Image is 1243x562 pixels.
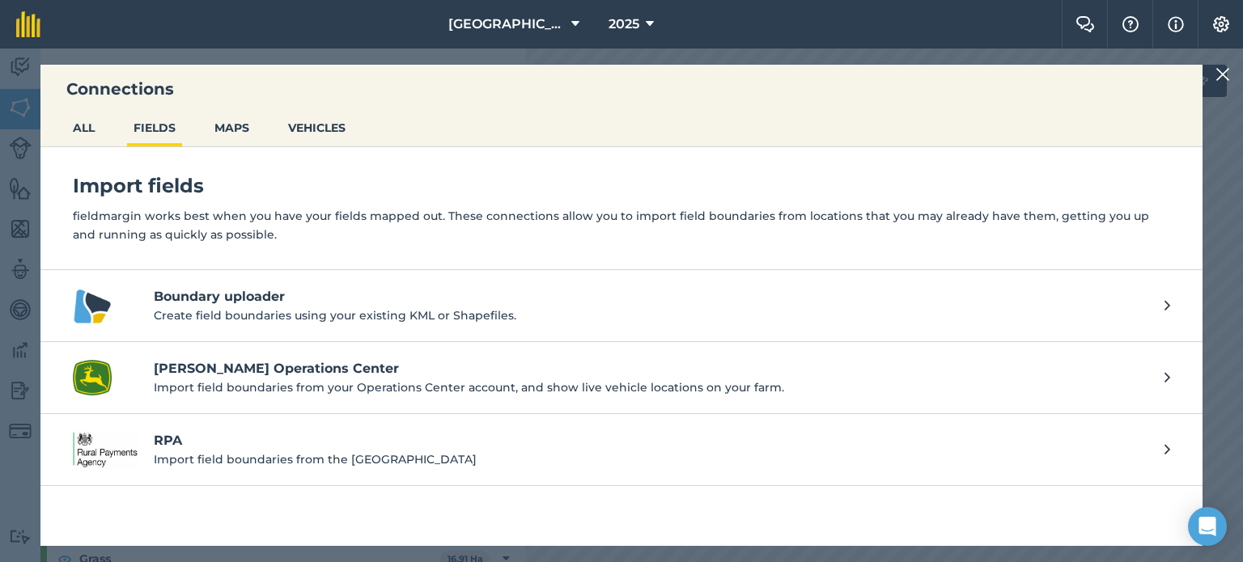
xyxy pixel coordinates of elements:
[609,15,639,34] span: 2025
[154,359,1148,378] h4: [PERSON_NAME] Operations Center
[40,270,1203,342] a: Boundary uploader logoBoundary uploaderCreate field boundaries using your existing KML or Shapefi...
[282,112,352,143] button: VEHICLES
[1211,16,1231,32] img: A cog icon
[73,173,1170,199] h4: Import fields
[73,430,138,469] img: RPA logo
[1188,507,1227,546] div: Open Intercom Messenger
[1168,15,1184,34] img: svg+xml;base64,PHN2ZyB4bWxucz0iaHR0cDovL3d3dy53My5vcmcvMjAwMC9zdmciIHdpZHRoPSIxNyIgaGVpZ2h0PSIxNy...
[73,286,112,325] img: Boundary uploader logo
[1121,16,1140,32] img: A question mark icon
[154,287,1148,306] h4: Boundary uploader
[154,306,1148,324] p: Create field boundaries using your existing KML or Shapefiles.
[16,11,40,37] img: fieldmargin Logo
[448,15,565,34] span: [GEOGRAPHIC_DATA]
[154,450,1148,468] p: Import field boundaries from the [GEOGRAPHIC_DATA]
[1075,16,1095,32] img: Two speech bubbles overlapping with the left bubble in the forefront
[40,342,1203,414] a: John Deere Operations Center logo[PERSON_NAME] Operations CenterImport field boundaries from your...
[73,358,112,397] img: John Deere Operations Center logo
[154,431,1148,450] h4: RPA
[40,414,1203,486] a: RPA logoRPAImport field boundaries from the [GEOGRAPHIC_DATA]
[66,112,101,143] button: ALL
[127,112,182,143] button: FIELDS
[208,112,256,143] button: MAPS
[73,207,1170,243] p: fieldmargin works best when you have your fields mapped out. These connections allow you to impor...
[40,78,1203,100] h3: Connections
[154,378,1148,396] p: Import field boundaries from your Operations Center account, and show live vehicle locations on y...
[1215,65,1230,84] img: svg+xml;base64,PHN2ZyB4bWxucz0iaHR0cDovL3d3dy53My5vcmcvMjAwMC9zdmciIHdpZHRoPSIyMiIgaGVpZ2h0PSIzMC...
